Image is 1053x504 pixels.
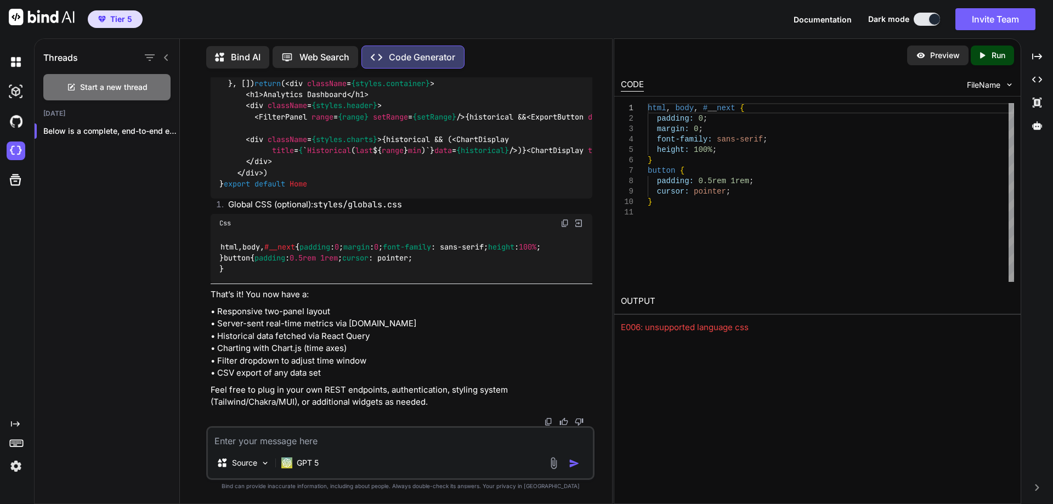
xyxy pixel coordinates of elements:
img: chevron down [1005,80,1014,89]
span: body [675,104,694,112]
span: body [242,242,260,252]
span: < = ` ( ${ } )`} = /> [219,134,518,155]
img: dislike [575,417,584,426]
img: preview [916,50,926,60]
div: CODE [621,78,644,92]
span: Tier 5 [110,14,132,25]
span: 0 [694,124,698,133]
span: {styles.header} [312,101,377,111]
p: Bind can provide inaccurate information, including about people. Always double-check its answers.... [206,482,595,490]
img: Bind AI [9,9,75,25]
div: 5 [621,145,633,155]
span: Documentation [794,15,852,24]
span: {range} [338,112,369,122]
span: < = /> [526,112,671,122]
span: </ > [246,157,272,167]
span: sans-serif [717,135,763,144]
p: Bind AI [231,50,261,64]
span: padding [254,253,285,263]
span: FilterPanel [259,112,307,122]
span: < = > [285,78,434,88]
span: cursor [342,253,369,263]
span: 100% [519,242,536,252]
span: , [694,104,698,112]
span: min [408,145,421,155]
span: { [298,145,303,155]
span: height: [656,145,689,154]
span: ; [703,114,707,123]
img: copy [561,219,569,228]
p: Feel free to plug in your own REST endpoints, authentication, styling system (Tailwind/Chakra/MUI... [211,384,592,409]
button: Invite Team [955,8,1035,30]
span: next [717,104,735,112]
div: 2 [621,114,633,124]
span: 0 [698,114,703,123]
p: That’s it! You now have a: [211,288,592,301]
span: ; [698,124,703,133]
span: padding: [656,177,693,185]
img: darkChat [7,53,25,71]
div: 9 [621,186,633,197]
span: title [588,145,610,155]
span: className [268,101,307,111]
span: div [250,101,263,111]
img: githubDark [7,112,25,131]
span: padding: [656,114,693,123]
div: 7 [621,166,633,176]
div: 4 [621,134,633,145]
span: < = = /> [526,145,794,155]
div: 11 [621,207,633,218]
li: Global CSS (optional): [219,199,592,214]
span: ChartDisplay [456,134,509,144]
span: Historical [307,145,351,155]
img: GPT 5 [281,457,292,468]
img: settings [7,457,25,475]
span: ; [712,145,716,154]
p: Run [992,50,1005,61]
span: font-family [383,242,431,252]
span: ; [763,135,767,144]
span: < = > [246,134,382,144]
span: {setRange} [412,112,456,122]
h2: OUTPUT [614,288,1021,314]
h2: [DATE] [35,109,179,118]
span: h1 [355,89,364,99]
p: GPT 5 [297,457,319,468]
span: {styles.container} [351,78,430,88]
span: data [434,145,452,155]
div: E006: unsupported language css [621,321,1014,334]
span: html [648,104,666,112]
span: className [307,78,347,88]
span: FileName [967,80,1000,90]
span: } [648,156,652,165]
span: padding [299,242,330,252]
img: copy [544,417,553,426]
span: < > [246,89,263,99]
span: # [703,104,707,112]
span: last [355,145,373,155]
p: Web Search [299,50,349,64]
div: 10 [621,197,633,207]
h1: Threads [43,51,78,64]
span: < = > [246,101,382,111]
span: h1 [250,89,259,99]
span: cursor: [656,187,689,196]
span: { [680,166,684,175]
span: margin [343,242,370,252]
img: attachment [547,457,560,469]
span: return [254,78,281,88]
button: Documentation [794,14,852,25]
span: {styles.charts} [312,134,377,144]
span: { [740,104,744,112]
span: range [382,145,404,155]
p: Code Generator [389,50,455,64]
span: 0.5rem [698,177,726,185]
span: default [254,179,285,189]
span: {historical} [456,145,509,155]
span: margin: [656,124,689,133]
span: < = = /> [254,112,465,122]
div: 6 [621,155,633,166]
p: • Responsive two-panel layout • Server-sent real-time metrics via [DOMAIN_NAME] • Historical data... [211,305,592,380]
span: } [648,197,652,206]
span: data [588,112,605,122]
